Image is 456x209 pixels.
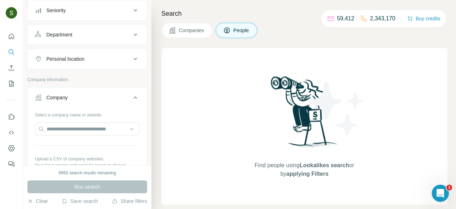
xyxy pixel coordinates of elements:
button: Department [28,26,147,43]
button: Dashboard [6,142,17,155]
p: 2,343,170 [370,14,395,23]
img: Avatar [6,7,17,19]
span: Companies [179,27,205,34]
button: Use Surfe API [6,126,17,139]
button: Feedback [6,158,17,170]
button: Buy credits [407,14,440,24]
span: 1 [446,185,452,190]
button: Quick start [6,30,17,43]
button: Save search [62,198,98,205]
p: Upload a CSV of company websites. [35,156,140,162]
button: Search [6,46,17,59]
span: People [233,27,250,34]
div: Department [46,31,72,38]
button: Use Surfe on LinkedIn [6,110,17,123]
p: Company information [27,76,147,83]
button: Personal location [28,50,147,68]
div: Select a company name or website [35,109,140,118]
button: Enrich CSV [6,61,17,74]
button: Seniority [28,2,147,19]
span: applying Filters [286,171,328,177]
p: 59,412 [337,14,354,23]
button: Clear [27,198,48,205]
img: Surfe Illustration - Stars [305,76,369,141]
img: Surfe Illustration - Woman searching with binoculars [268,74,342,154]
span: Find people using or by [247,161,361,178]
div: 9950 search results remaining [59,170,116,176]
p: Your list is private and won't be saved or shared. [35,162,140,169]
div: Personal location [46,55,84,63]
h4: Search [161,9,447,19]
div: Company [46,94,68,101]
span: Lookalikes search [300,162,349,168]
button: Share filters [112,198,147,205]
div: Seniority [46,7,66,14]
iframe: Intercom live chat [432,185,449,202]
button: Company [28,89,147,109]
button: My lists [6,77,17,90]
